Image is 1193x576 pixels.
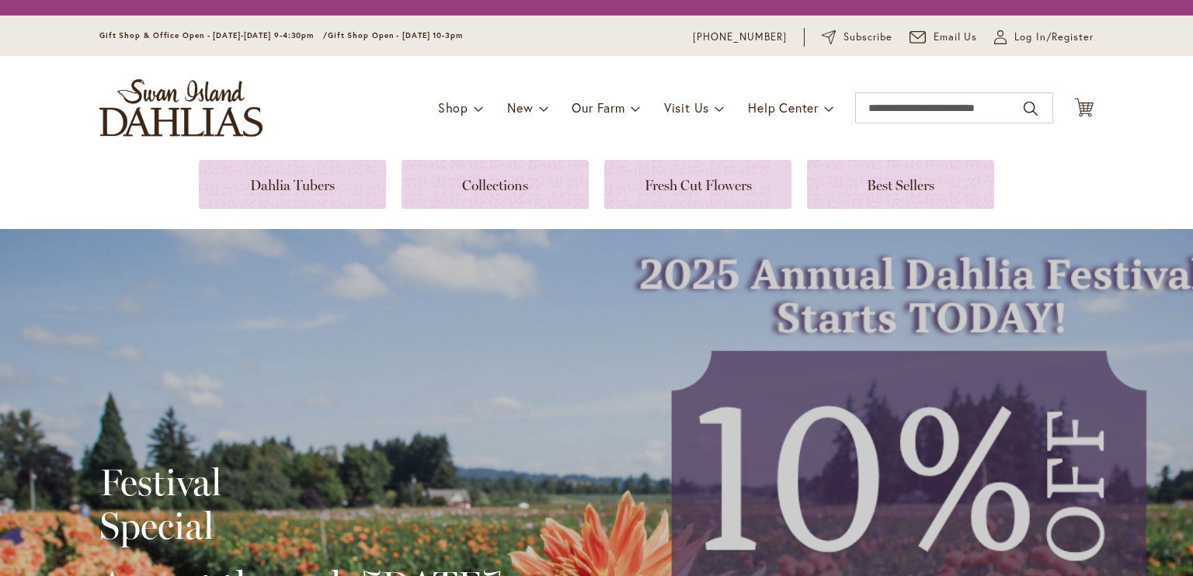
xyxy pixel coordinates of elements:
span: Visit Us [664,99,709,116]
span: Our Farm [572,99,624,116]
a: Subscribe [822,29,892,45]
h2: Festival Special [99,460,503,547]
span: Subscribe [843,29,892,45]
a: Log In/Register [994,29,1094,45]
span: Help Center [748,99,819,116]
a: store logo [99,79,263,137]
span: Gift Shop & Office Open - [DATE]-[DATE] 9-4:30pm / [99,30,328,40]
span: Log In/Register [1014,29,1094,45]
a: [PHONE_NUMBER] [693,29,787,45]
span: Email Us [934,29,978,45]
span: Gift Shop Open - [DATE] 10-3pm [328,30,463,40]
span: Shop [438,99,468,116]
span: New [507,99,533,116]
button: Search [1024,96,1038,121]
a: Email Us [910,29,978,45]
